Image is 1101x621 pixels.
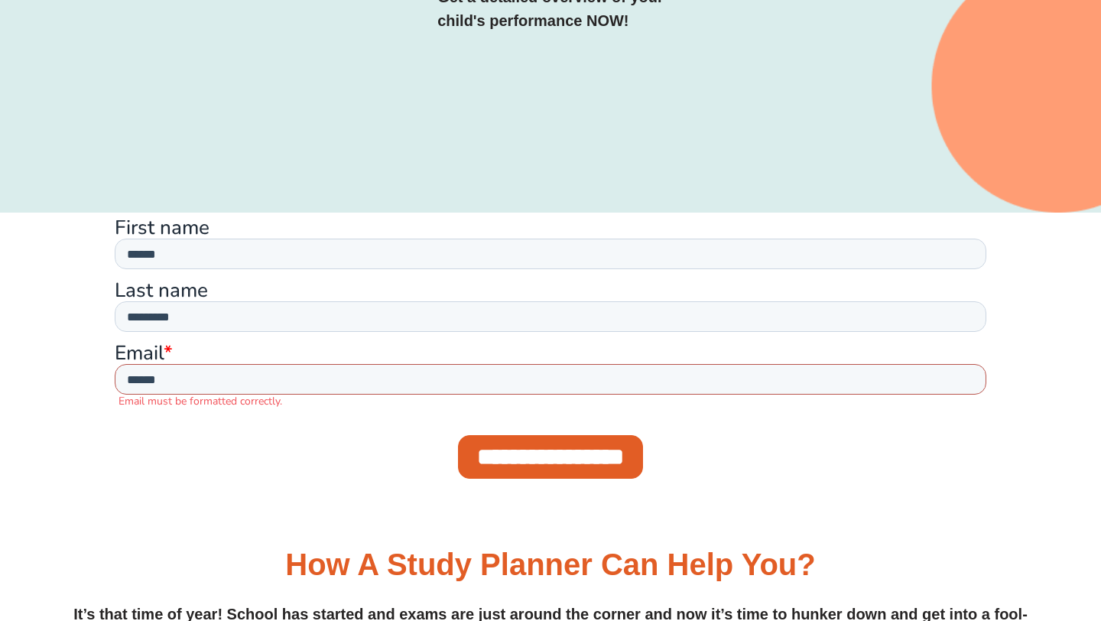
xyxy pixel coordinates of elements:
[839,448,1101,621] iframe: Chat Widget
[115,220,986,492] iframe: Form 0
[285,549,815,580] h3: How a Study Planner can help you​?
